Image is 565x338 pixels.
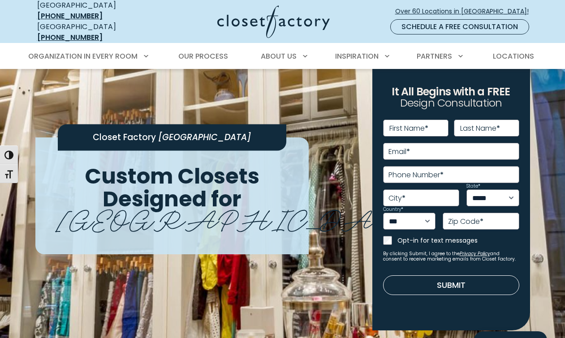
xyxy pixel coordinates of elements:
[383,251,519,262] small: By clicking Submit, I agree to the and consent to receive marketing emails from Closet Factory.
[93,131,156,143] span: Closet Factory
[397,236,519,245] label: Opt-in for text messages
[383,275,519,295] button: Submit
[493,51,534,61] span: Locations
[389,125,428,132] label: First Name
[388,171,444,179] label: Phone Number
[22,44,543,69] nav: Primary Menu
[28,51,138,61] span: Organization in Every Room
[158,131,251,143] span: [GEOGRAPHIC_DATA]
[388,195,405,202] label: City
[261,51,297,61] span: About Us
[217,5,330,38] img: Closet Factory Logo
[392,84,510,99] span: It All Begins with a FREE
[395,7,536,16] span: Over 60 Locations in [GEOGRAPHIC_DATA]!
[383,207,403,212] label: Country
[460,125,500,132] label: Last Name
[388,148,410,155] label: Email
[56,197,439,238] span: [GEOGRAPHIC_DATA]
[417,51,452,61] span: Partners
[37,11,103,21] a: [PHONE_NUMBER]
[85,161,259,214] span: Custom Closets Designed for
[395,4,536,19] a: Over 60 Locations in [GEOGRAPHIC_DATA]!
[390,19,529,34] a: Schedule a Free Consultation
[178,51,228,61] span: Our Process
[448,218,483,225] label: Zip Code
[335,51,379,61] span: Inspiration
[37,21,147,43] div: [GEOGRAPHIC_DATA]
[460,250,490,257] a: Privacy Policy
[466,184,480,188] label: State
[400,96,502,111] span: Design Consultation
[37,32,103,43] a: [PHONE_NUMBER]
